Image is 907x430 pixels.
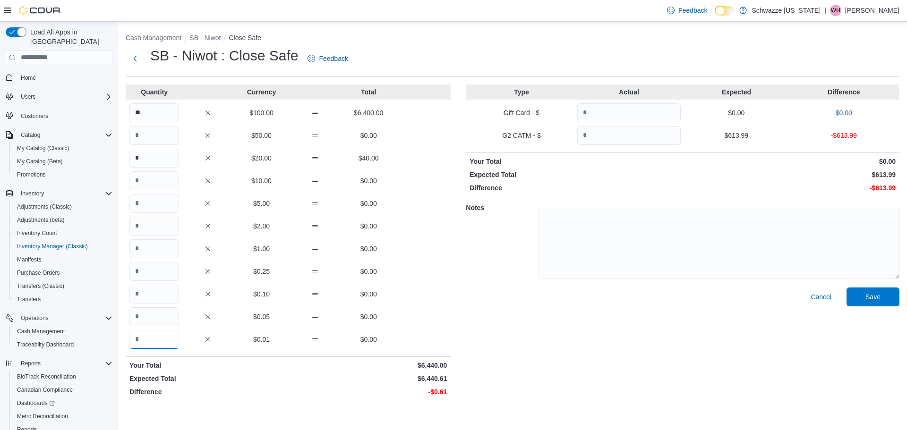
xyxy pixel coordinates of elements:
[470,183,681,193] p: Difference
[150,46,298,65] h1: SB - Niwot : Close Safe
[17,129,44,141] button: Catalog
[13,280,68,292] a: Transfers (Classic)
[685,157,896,166] p: $0.00
[237,267,286,276] p: $0.25
[13,228,61,239] a: Inventory Count
[2,357,116,370] button: Reports
[13,143,73,154] a: My Catalog (Classic)
[129,217,179,236] input: Quantity
[9,338,116,351] button: Traceabilty Dashboard
[13,339,77,350] a: Traceabilty Dashboard
[17,243,88,250] span: Inventory Manager (Classic)
[17,110,52,122] a: Customers
[344,335,394,344] p: $0.00
[13,411,112,422] span: Metrc Reconciliation
[577,87,681,97] p: Actual
[237,289,286,299] p: $0.10
[129,87,179,97] p: Quantity
[470,157,681,166] p: Your Total
[237,199,286,208] p: $5.00
[847,287,899,306] button: Save
[17,188,112,199] span: Inventory
[13,371,80,382] a: BioTrack Reconciliation
[17,91,39,102] button: Users
[13,201,112,212] span: Adjustments (Classic)
[344,199,394,208] p: $0.00
[9,142,116,155] button: My Catalog (Classic)
[21,112,48,120] span: Customers
[237,335,286,344] p: $0.01
[685,170,896,179] p: $613.99
[290,361,447,370] p: $6,440.00
[831,5,840,16] span: WH
[126,49,145,68] button: Next
[17,373,76,380] span: BioTrack Reconciliation
[13,254,45,265] a: Manifests
[470,131,573,140] p: G2 CATM - $
[2,128,116,142] button: Catalog
[13,397,59,409] a: Dashboards
[9,200,116,213] button: Adjustments (Classic)
[126,33,899,44] nav: An example of EuiBreadcrumbs
[9,227,116,240] button: Inventory Count
[17,171,46,178] span: Promotions
[129,307,179,326] input: Quantity
[807,287,835,306] button: Cancel
[17,188,48,199] button: Inventory
[290,374,447,383] p: $6,440.61
[21,360,41,367] span: Reports
[9,266,116,279] button: Purchase Orders
[304,49,351,68] a: Feedback
[13,294,112,305] span: Transfers
[17,72,112,84] span: Home
[17,158,63,165] span: My Catalog (Beta)
[129,103,179,122] input: Quantity
[319,54,348,63] span: Feedback
[344,87,394,97] p: Total
[9,370,116,383] button: BioTrack Reconciliation
[13,169,112,180] span: Promotions
[13,156,112,167] span: My Catalog (Beta)
[17,295,41,303] span: Transfers
[17,282,64,290] span: Transfers (Classic)
[129,387,286,396] p: Difference
[237,176,286,185] p: $10.00
[17,358,44,369] button: Reports
[685,183,896,193] p: -$613.99
[13,156,67,167] a: My Catalog (Beta)
[189,34,221,42] button: SB - Niwot
[685,131,788,140] p: $613.99
[17,110,112,122] span: Customers
[9,279,116,293] button: Transfers (Classic)
[17,386,73,394] span: Canadian Compliance
[678,6,707,15] span: Feedback
[13,339,112,350] span: Traceabilty Dashboard
[17,216,65,224] span: Adjustments (beta)
[237,312,286,321] p: $0.05
[2,187,116,200] button: Inventory
[792,108,896,118] p: $0.00
[13,267,64,278] a: Purchase Orders
[13,201,76,212] a: Adjustments (Classic)
[13,294,44,305] a: Transfers
[17,256,41,263] span: Manifests
[13,371,112,382] span: BioTrack Reconciliation
[9,253,116,266] button: Manifests
[9,410,116,423] button: Metrc Reconciliation
[9,325,116,338] button: Cash Management
[2,90,116,103] button: Users
[237,87,286,97] p: Currency
[13,326,68,337] a: Cash Management
[17,229,57,237] span: Inventory Count
[470,170,681,179] p: Expected Total
[9,240,116,253] button: Inventory Manager (Classic)
[237,131,286,140] p: $50.00
[17,312,112,324] span: Operations
[685,108,788,118] p: $0.00
[17,269,60,277] span: Purchase Orders
[13,241,112,252] span: Inventory Manager (Classic)
[13,384,77,396] a: Canadian Compliance
[865,292,881,302] span: Save
[17,203,72,211] span: Adjustments (Classic)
